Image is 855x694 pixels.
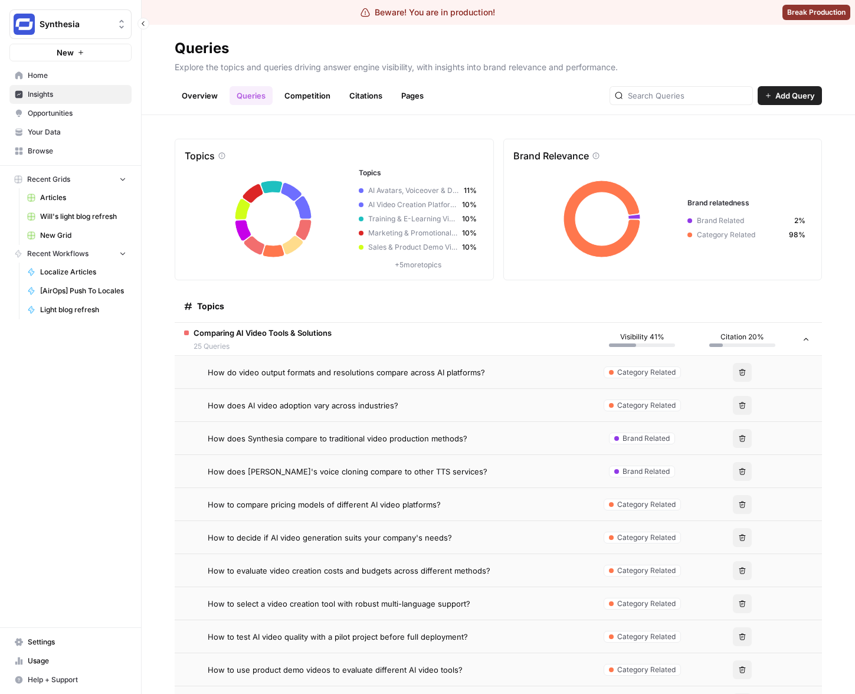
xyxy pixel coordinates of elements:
span: Light blog refresh [40,305,126,315]
a: Browse [9,142,132,161]
span: How does [PERSON_NAME]'s voice cloning compare to other TTS services? [208,466,487,477]
span: Category Related [617,598,676,609]
span: How to use product demo videos to evaluate different AI video tools? [208,664,463,676]
p: Topics [185,149,215,163]
span: Break Production [787,7,846,18]
span: Category Related [617,631,676,642]
button: Workspace: Synthesia [9,9,132,39]
span: Help + Support [28,675,126,685]
a: Light blog refresh [22,300,132,319]
span: New Grid [40,230,126,241]
button: Add Query [758,86,822,105]
button: New [9,44,132,61]
span: Browse [28,146,126,156]
span: Sales & Product Demo Videos [368,242,457,253]
span: Category Related [617,499,676,510]
h3: Brand relatedness [687,198,805,208]
h3: Topics [359,168,477,178]
span: How to decide if AI video generation suits your company's needs? [208,532,452,544]
span: Category Related [617,664,676,675]
span: Opportunities [28,108,126,119]
a: Articles [22,188,132,207]
span: How to test AI video quality with a pilot project before full deployment? [208,631,468,643]
a: Overview [175,86,225,105]
span: Category Related [617,400,676,411]
span: Visibility 41% [620,332,664,342]
span: Your Data [28,127,126,138]
a: Competition [277,86,338,105]
img: Synthesia Logo [14,14,35,35]
span: Insights [28,89,126,100]
span: Brand Related [697,215,790,226]
span: Recent Grids [27,174,70,185]
a: Your Data [9,123,132,142]
span: How to evaluate video creation costs and budgets across different methods? [208,565,490,577]
span: Category Related [617,367,676,378]
span: 11% [464,185,477,196]
span: Brand Related [623,433,670,444]
a: New Grid [22,226,132,245]
span: Category Related [697,230,784,240]
span: Add Query [775,90,815,102]
span: 10% [462,228,477,238]
a: Citations [342,86,389,105]
div: Beware! You are in production! [361,6,495,18]
span: AI Video Creation Platforms & Tools [368,199,457,210]
a: Will's light blog refresh [22,207,132,226]
span: How do video output formats and resolutions compare across AI platforms? [208,366,485,378]
span: 2% [794,215,805,226]
button: Recent Grids [9,171,132,188]
span: Settings [28,637,126,647]
span: Comparing AI Video Tools & Solutions [194,327,332,339]
a: Localize Articles [22,263,132,281]
span: Category Related [617,565,676,576]
span: 10% [462,242,477,253]
span: Home [28,70,126,81]
a: Home [9,66,132,85]
a: Insights [9,85,132,104]
span: 10% [462,199,477,210]
span: Training & E-Learning Videos [368,214,457,224]
span: Usage [28,656,126,666]
button: Break Production [782,5,850,20]
span: Marketing & Promotional Videos [368,228,457,238]
span: Citation 20% [720,332,764,342]
p: Explore the topics and queries driving answer engine visibility, with insights into brand relevan... [175,58,822,73]
span: Will's light blog refresh [40,211,126,222]
span: How to select a video creation tool with robust multi-language support? [208,598,470,610]
p: + 5 more topics [359,260,477,270]
a: Settings [9,633,132,652]
span: Topics [197,300,224,312]
span: [AirOps] Push To Locales [40,286,126,296]
span: Localize Articles [40,267,126,277]
a: Usage [9,652,132,670]
span: How does AI video adoption vary across industries? [208,400,398,411]
p: Brand Relevance [513,149,589,163]
a: [AirOps] Push To Locales [22,281,132,300]
span: 10% [462,214,477,224]
button: Help + Support [9,670,132,689]
div: Queries [175,39,229,58]
span: New [57,47,74,58]
span: Synthesia [40,18,111,30]
a: Queries [230,86,273,105]
span: Articles [40,192,126,203]
span: Brand Related [623,466,670,477]
a: Opportunities [9,104,132,123]
span: 25 Queries [194,341,332,352]
span: 98% [789,230,805,240]
span: Category Related [617,532,676,543]
span: How to compare pricing models of different AI video platforms? [208,499,441,510]
span: Recent Workflows [27,248,89,259]
span: How does Synthesia compare to traditional video production methods? [208,433,467,444]
input: Search Queries [628,90,748,102]
a: Pages [394,86,431,105]
button: Recent Workflows [9,245,132,263]
span: AI Avatars, Voiceover & Dubbing Technology [368,185,459,196]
